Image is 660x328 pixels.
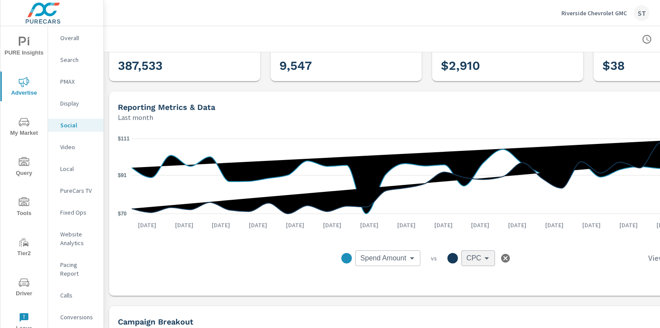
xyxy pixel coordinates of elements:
span: Spend Amount [361,254,406,263]
div: Local [48,162,103,175]
p: [DATE] [354,221,385,229]
p: Fixed Ops [60,208,96,217]
span: My Market [3,117,45,138]
div: CPC [461,250,495,266]
p: Display [60,99,96,108]
p: Overall [60,34,96,42]
p: [DATE] [539,221,570,229]
div: Pacing Report [48,258,103,280]
p: PureCars TV [60,186,96,195]
div: Overall [48,31,103,44]
div: ST [634,5,650,21]
p: [DATE] [391,221,422,229]
h3: $2,910 [441,58,574,73]
span: Tools [3,197,45,219]
p: vs [420,254,447,262]
p: [DATE] [132,221,162,229]
text: $91 [118,172,127,178]
p: [DATE] [317,221,347,229]
span: PURE Insights [3,37,45,58]
div: Fixed Ops [48,206,103,219]
p: [DATE] [465,221,495,229]
div: Conversions [48,311,103,324]
p: Riverside Chevrolet GMC [561,9,627,17]
p: [DATE] [206,221,236,229]
p: Pacing Report [60,260,96,278]
p: Website Analytics [60,230,96,247]
div: PMAX [48,75,103,88]
p: [DATE] [428,221,459,229]
p: Conversions [60,313,96,321]
p: Search [60,55,96,64]
p: Video [60,143,96,151]
p: Last month [118,112,153,123]
div: Video [48,140,103,154]
p: [DATE] [243,221,273,229]
p: [DATE] [613,221,644,229]
h5: Reporting Metrics & Data [118,102,215,112]
p: Social [60,121,96,130]
span: Tier2 [3,237,45,259]
span: CPC [467,254,481,263]
text: $111 [118,136,130,142]
div: Spend Amount [355,250,420,266]
p: [DATE] [576,221,607,229]
span: Advertise [3,77,45,98]
div: Website Analytics [48,228,103,249]
p: Calls [60,291,96,300]
p: [DATE] [502,221,533,229]
div: Calls [48,289,103,302]
p: [DATE] [169,221,199,229]
text: $70 [118,211,127,217]
p: PMAX [60,77,96,86]
h3: 9,547 [279,58,413,73]
p: Local [60,164,96,173]
div: Social [48,119,103,132]
h3: 387,533 [118,58,251,73]
h5: Campaign Breakout [118,317,193,326]
div: Display [48,97,103,110]
div: Search [48,53,103,66]
p: [DATE] [280,221,310,229]
span: Driver [3,277,45,299]
div: PureCars TV [48,184,103,197]
span: Query [3,157,45,178]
